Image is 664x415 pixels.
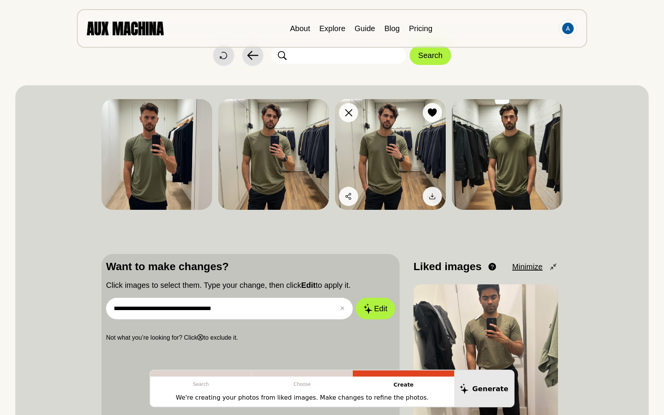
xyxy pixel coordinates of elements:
p: Choose [252,377,353,392]
p: Not what you’re looking for? Click to exclude it. [106,333,395,342]
b: ⓧ [197,334,203,341]
p: Liked images [413,259,481,275]
button: Search [410,46,451,65]
button: Generate [454,370,514,407]
p: Want to make changes? [106,259,395,275]
img: Avatar [562,23,574,34]
button: Minimize [512,261,558,272]
img: Search result [218,99,329,210]
img: AUX MACHINA [87,22,164,35]
a: About [290,24,310,33]
button: ✕ [340,304,345,313]
p: Create [353,377,454,393]
b: Edit [301,281,316,289]
p: We're creating your photos from liked images. Make changes to refine the photos. [176,393,429,402]
img: Search result [335,99,446,210]
p: Search [150,377,252,392]
span: Minimize [512,261,543,272]
button: Edit [356,298,395,319]
img: Search result [452,99,563,210]
a: Explore [319,24,345,33]
img: Search result [101,99,212,210]
p: Click images to select them. Type your change, then click to apply it. [106,279,395,291]
a: Guide [355,24,375,33]
a: Blog [384,24,400,33]
button: Back [242,45,264,66]
a: Pricing [409,24,432,33]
